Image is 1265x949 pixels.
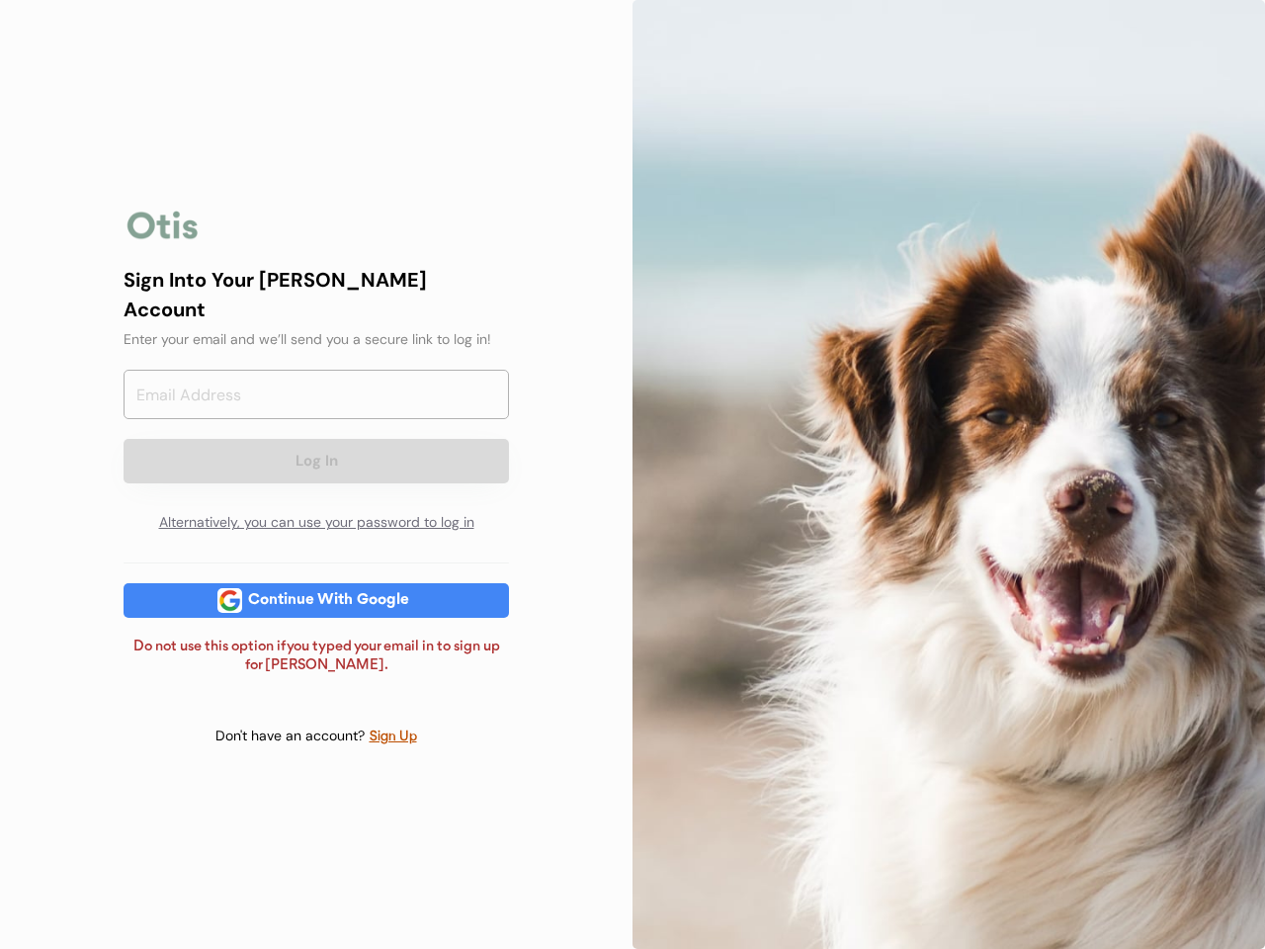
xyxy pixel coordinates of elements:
div: Enter your email and we’ll send you a secure link to log in! [124,329,509,350]
div: Do not use this option if you typed your email in to sign up for [PERSON_NAME]. [124,638,509,676]
div: Alternatively, you can use your password to log in [124,503,509,543]
div: Continue With Google [242,593,415,608]
button: Log In [124,439,509,483]
div: Sign Into Your [PERSON_NAME] Account [124,265,509,324]
div: Don't have an account? [215,727,369,746]
input: Email Address [124,370,509,419]
div: Sign Up [369,726,418,748]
